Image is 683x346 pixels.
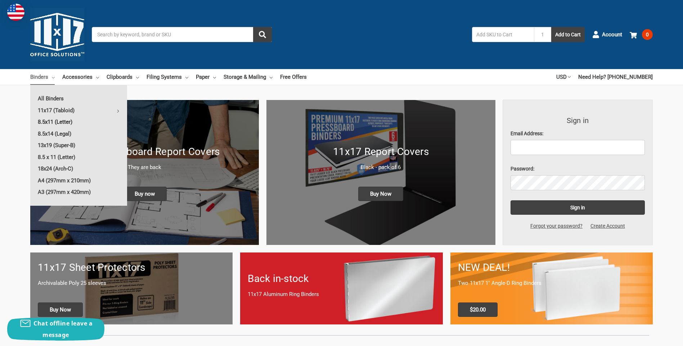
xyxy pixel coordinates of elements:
[30,175,127,186] a: A4 (297mm x 210mm)
[274,144,487,159] h1: 11x17 Report Covers
[30,163,127,174] a: 18x24 (Arch-C)
[248,271,435,286] h1: Back in-stock
[38,279,225,287] p: Archivalable Poly 25 sleeves
[30,105,127,116] a: 11x17 (Tabloid)
[196,69,216,85] a: Paper
[472,27,534,42] input: Add SKU to Cart
[602,31,622,39] span: Account
[147,69,188,85] a: Filing Systems
[38,144,251,159] h1: 11x17 Pressboard Report Covers
[123,187,167,201] span: Buy now
[30,128,127,140] a: 8.5x14 (Legal)
[578,69,653,85] a: Need Help? [PHONE_NUMBER]
[38,163,251,172] p: They are back
[30,69,55,85] a: Binders
[33,319,93,339] span: Chat offline leave a message
[526,222,587,230] a: Forgot your password?
[274,163,487,172] p: Black - pack of 6
[7,318,104,341] button: Chat offline leave a message
[30,8,84,62] img: 11x17.com
[450,252,653,324] a: 11x17 Binder 2-pack only $20.00 NEW DEAL! Two 11x17 1" Angle-D Ring Binders $20.00
[358,187,403,201] span: Buy Now
[38,302,83,317] span: Buy Now
[30,100,259,245] a: New 11x17 Pressboard Binders 11x17 Pressboard Report Covers They are back Buy now
[240,252,442,324] a: Back in-stock 11x17 Aluminum Ring Binders
[30,93,127,104] a: All Binders
[511,165,645,173] label: Password:
[511,130,645,137] label: Email Address:
[458,302,498,317] span: $20.00
[107,69,139,85] a: Clipboards
[30,252,233,324] a: 11x17 sheet protectors 11x17 Sheet Protectors Archivalable Poly 25 sleeves Buy Now
[30,100,259,245] img: New 11x17 Pressboard Binders
[511,200,645,215] input: Sign in
[280,69,307,85] a: Free Offers
[266,100,495,245] a: 11x17 Report Covers 11x17 Report Covers Black - pack of 6 Buy Now
[458,260,645,275] h1: NEW DEAL!
[266,100,495,245] img: 11x17 Report Covers
[224,69,273,85] a: Storage & Mailing
[511,115,645,126] h3: Sign in
[642,29,653,40] span: 0
[7,4,24,21] img: duty and tax information for United States
[556,69,571,85] a: USD
[592,25,622,44] a: Account
[630,25,653,44] a: 0
[30,186,127,198] a: A3 (297mm x 420mm)
[248,290,435,299] p: 11x17 Aluminum Ring Binders
[30,116,127,128] a: 8.5x11 (Letter)
[30,140,127,151] a: 13x19 (Super-B)
[38,260,225,275] h1: 11x17 Sheet Protectors
[587,222,629,230] a: Create Account
[62,69,99,85] a: Accessories
[551,27,585,42] button: Add to Cart
[92,27,272,42] input: Search by keyword, brand or SKU
[30,151,127,163] a: 8.5 x 11 (Letter)
[458,279,645,287] p: Two 11x17 1" Angle-D Ring Binders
